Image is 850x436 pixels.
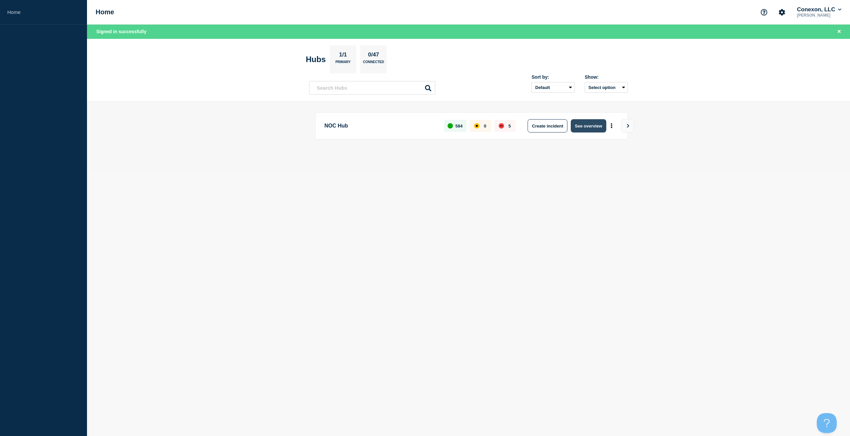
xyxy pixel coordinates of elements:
[474,123,479,129] div: affected
[448,123,453,129] div: up
[532,82,575,93] select: Sort by
[757,5,771,19] button: Support
[484,124,486,129] p: 0
[324,119,436,132] p: NOC Hub
[508,124,511,129] p: 5
[532,74,575,80] div: Sort by:
[621,119,634,132] button: View
[96,29,146,34] span: Signed in successfully
[96,8,114,16] h1: Home
[337,51,350,60] p: 1/1
[571,119,606,132] button: See overview
[528,119,567,132] button: Create incident
[835,28,843,36] button: Close banner
[456,124,463,129] p: 584
[306,55,326,64] h2: Hubs
[607,120,616,132] button: More actions
[363,60,384,67] p: Connected
[796,13,843,18] p: [PERSON_NAME]
[309,81,435,95] input: Search Hubs
[585,74,628,80] div: Show:
[775,5,789,19] button: Account settings
[366,51,382,60] p: 0/47
[335,60,351,67] p: Primary
[585,82,628,93] button: Select option
[499,123,504,129] div: down
[796,6,843,13] button: Conexon, LLC
[817,413,837,433] iframe: Help Scout Beacon - Open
